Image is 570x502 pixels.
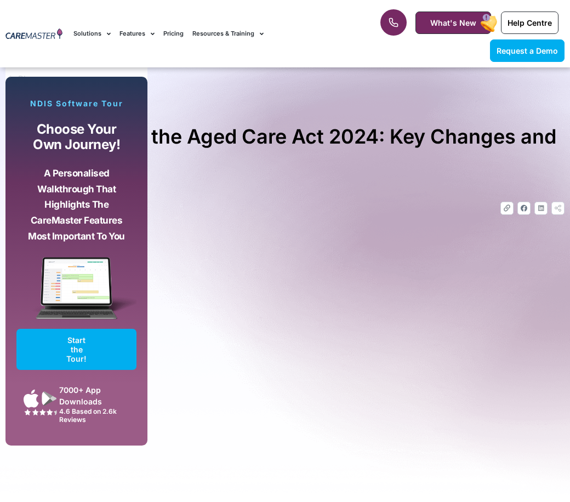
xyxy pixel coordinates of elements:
span: Request a Demo [497,46,558,55]
img: Google Play Store App Review Stars [24,409,57,415]
img: CareMaster Software Mockup on Screen [16,257,136,329]
span: Start the Tour! [66,335,87,363]
span: Help Centre [508,18,552,27]
p: Choose your own journey! [25,122,128,153]
a: What's New [415,12,491,34]
span: What's New [430,18,476,27]
a: Features [119,15,155,52]
a: Start the Tour! [16,329,136,370]
img: Google Play App Icon [42,390,57,407]
a: Help Centre [501,12,558,34]
div: 4.6 Based on 2.6k Reviews [59,407,132,424]
a: Request a Demo [490,39,565,62]
h1: Understanding the Aged Care Act 2024: Key Changes and Implications [5,121,565,185]
img: Apple App Store Icon [24,389,39,408]
a: Pricing [163,15,184,52]
a: Blog [5,73,565,85]
img: CareMaster Logo [5,28,62,41]
a: Resources & Training [192,15,264,52]
nav: Menu [73,15,363,52]
p: A personalised walkthrough that highlights the CareMaster features most important to you [25,166,128,244]
p: NDIS Software Tour [16,99,136,109]
a: Solutions [73,15,111,52]
div: 7000+ App Downloads [59,384,132,407]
